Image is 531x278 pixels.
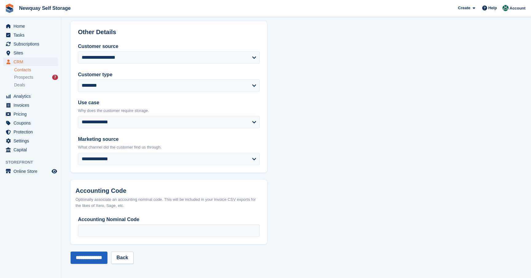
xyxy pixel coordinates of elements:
[3,145,58,154] a: menu
[502,5,509,11] img: JON
[3,137,58,145] a: menu
[14,22,50,30] span: Home
[14,31,50,39] span: Tasks
[78,43,260,50] label: Customer source
[14,40,50,48] span: Subscriptions
[78,136,260,143] label: Marketing source
[3,22,58,30] a: menu
[3,110,58,118] a: menu
[3,58,58,66] a: menu
[14,119,50,127] span: Coupons
[3,40,58,48] a: menu
[14,128,50,136] span: Protection
[3,31,58,39] a: menu
[14,49,50,57] span: Sites
[3,92,58,101] a: menu
[78,216,260,223] label: Accounting Nominal Code
[14,101,50,109] span: Invoices
[510,5,525,11] span: Account
[14,67,58,73] a: Contacts
[14,145,50,154] span: Capital
[14,74,58,81] a: Prospects 7
[78,71,260,78] label: Customer type
[14,82,58,88] a: Deals
[488,5,497,11] span: Help
[14,137,50,145] span: Settings
[3,119,58,127] a: menu
[3,128,58,136] a: menu
[14,82,25,88] span: Deals
[78,108,260,114] p: Why does the customer require storage.
[76,197,262,208] div: Optionally associate an accounting nominal code. This will be included in your invoice CSV export...
[3,167,58,176] a: menu
[5,4,14,13] img: stora-icon-8386f47178a22dfd0bd8f6a31ec36ba5ce8667c1dd55bd0f319d3a0aa187defe.svg
[17,3,73,13] a: Newquay Self Storage
[51,168,58,175] a: Preview store
[6,159,61,165] span: Storefront
[3,49,58,57] a: menu
[76,187,262,194] h2: Accounting Code
[111,252,133,264] a: Back
[52,75,58,80] div: 7
[14,58,50,66] span: CRM
[14,167,50,176] span: Online Store
[3,101,58,109] a: menu
[14,110,50,118] span: Pricing
[458,5,470,11] span: Create
[78,29,260,36] h2: Other Details
[14,92,50,101] span: Analytics
[78,144,260,150] p: What channel did the customer find us through.
[14,74,33,80] span: Prospects
[78,99,260,106] label: Use case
